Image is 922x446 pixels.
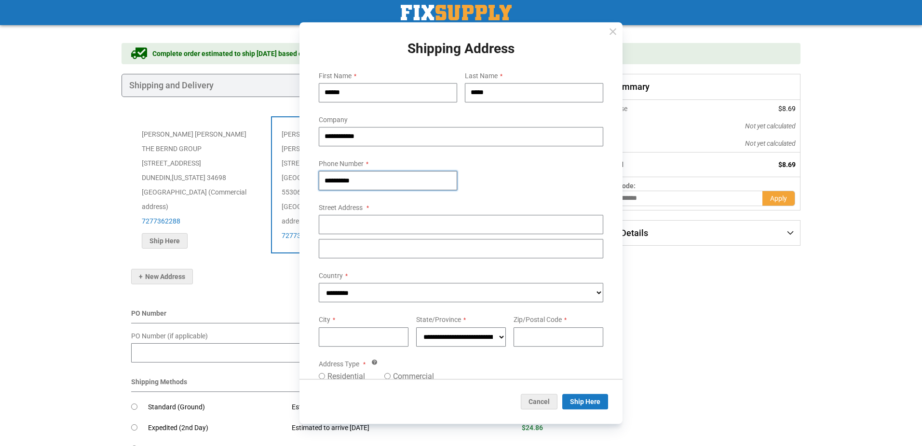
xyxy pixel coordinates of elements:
button: New Address [131,269,193,284]
span: Not yet calculated [745,122,796,130]
span: Country [319,272,343,279]
label: Residential [327,371,365,382]
span: Order Summary [584,74,800,100]
span: $8.69 [778,105,796,112]
td: Estimated to arrive [DATE] [285,418,471,439]
a: 7277362288 [142,217,180,225]
span: Last Name [465,72,498,80]
span: Company [319,116,348,124]
span: First Name [319,72,352,80]
span: City [319,316,330,324]
span: Street Address [319,204,363,211]
span: $24.86 [522,424,543,432]
button: Apply [762,191,795,206]
span: Ship Here [149,237,180,245]
span: Ship Here [570,398,600,405]
td: Expedited (2nd Day) [148,418,285,439]
div: Shipping and Delivery [122,74,560,97]
span: Cancel [529,398,550,405]
div: [PERSON_NAME] [PERSON_NAME] THE BERND GROUP [STREET_ADDRESS] DUNEDIN , 34698 [GEOGRAPHIC_DATA] (C... [131,116,271,259]
span: PO Number (if applicable) [131,332,208,340]
th: Tax [584,135,680,153]
h1: Shipping Address [311,42,611,56]
span: State/Province [416,316,461,324]
span: Phone Number [319,160,364,167]
span: Zip/Postal Code [514,316,562,324]
img: Fix Industrial Supply [401,5,512,20]
span: Complete order estimated to ship [DATE] based on all items in your cart. [152,49,372,58]
span: Not yet calculated [745,139,796,147]
td: Standard (Ground) [148,397,285,418]
div: PO Number [131,308,550,323]
span: [US_STATE] [172,174,205,181]
button: Cancel [521,394,557,409]
div: Shipping Methods [131,377,550,392]
span: Address Type [319,360,359,368]
td: Estimated to arrive [DATE] [285,397,471,418]
span: New Address [139,273,185,280]
div: [PERSON_NAME] [PERSON_NAME] [PERSON_NAME] SIS 202395668 [STREET_ADDRESS] [GEOGRAPHIC_DATA] , 5530... [271,116,411,253]
button: Ship Here [562,394,608,409]
span: Apply [770,195,787,202]
th: Merchandise [584,100,680,117]
button: Ship Here [142,233,188,249]
span: $8.69 [778,161,796,168]
label: Commercial [393,371,434,382]
a: store logo [401,5,512,20]
a: 7277362288 [282,232,320,239]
